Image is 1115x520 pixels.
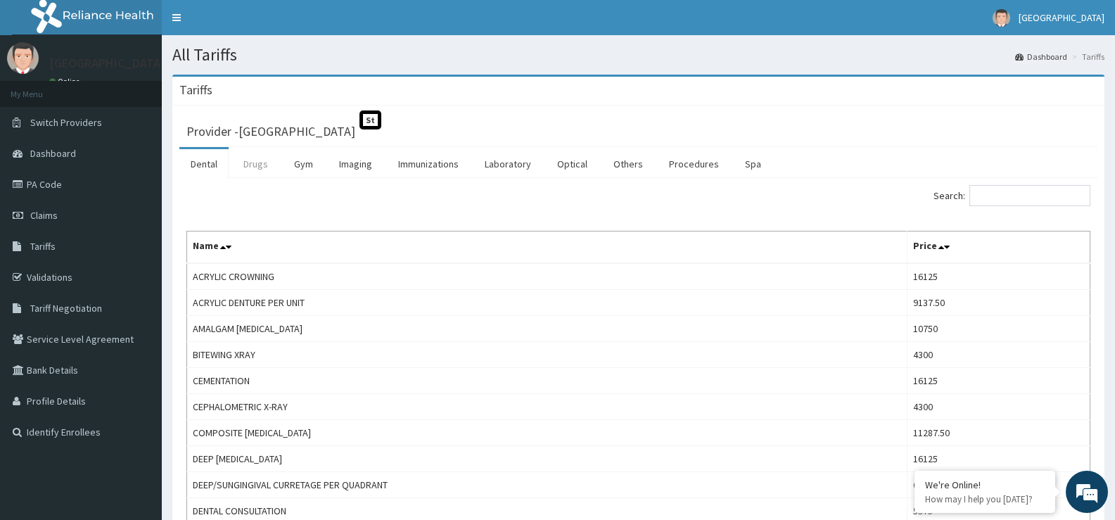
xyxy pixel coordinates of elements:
p: [GEOGRAPHIC_DATA] [49,57,165,70]
a: Laboratory [473,149,542,179]
p: How may I help you today? [925,493,1045,505]
span: [GEOGRAPHIC_DATA] [1019,11,1104,24]
td: 4300 [907,342,1090,368]
a: Online [49,77,83,87]
span: Dashboard [30,147,76,160]
a: Imaging [328,149,383,179]
img: User Image [7,42,39,74]
a: Procedures [658,149,730,179]
span: Tariff Negotiation [30,302,102,315]
th: Price [907,232,1090,264]
a: Drugs [232,149,279,179]
td: ACRYLIC DENTURE PER UNIT [187,290,907,316]
a: Gym [283,149,324,179]
input: Search: [969,185,1090,206]
td: 9137.50 [907,290,1090,316]
span: Claims [30,209,58,222]
div: We're Online! [925,478,1045,491]
label: Search: [934,185,1090,206]
td: 16125 [907,263,1090,290]
h3: Tariffs [179,84,212,96]
td: 10750 [907,316,1090,342]
td: DEEP/SUNGINGIVAL CURRETAGE PER QUADRANT [187,472,907,498]
span: Switch Providers [30,116,102,129]
a: Others [602,149,654,179]
td: ACRYLIC CROWNING [187,263,907,290]
td: COMPOSITE [MEDICAL_DATA] [187,420,907,446]
a: Dental [179,149,229,179]
a: Dashboard [1015,51,1067,63]
a: Immunizations [387,149,470,179]
td: CEMENTATION [187,368,907,394]
td: DEEP [MEDICAL_DATA] [187,446,907,472]
td: AMALGAM [MEDICAL_DATA] [187,316,907,342]
li: Tariffs [1069,51,1104,63]
td: CEPHALOMETRIC X-RAY [187,394,907,420]
a: Spa [734,149,772,179]
td: BITEWING XRAY [187,342,907,368]
img: User Image [993,9,1010,27]
h3: Provider - [GEOGRAPHIC_DATA] [186,125,355,138]
td: 4300 [907,394,1090,420]
td: 16125 [907,446,1090,472]
span: St [359,110,381,129]
td: 16125 [907,368,1090,394]
a: Optical [546,149,599,179]
th: Name [187,232,907,264]
td: 11287.50 [907,420,1090,446]
td: 6450 [907,472,1090,498]
span: Tariffs [30,240,56,253]
h1: All Tariffs [172,46,1104,64]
